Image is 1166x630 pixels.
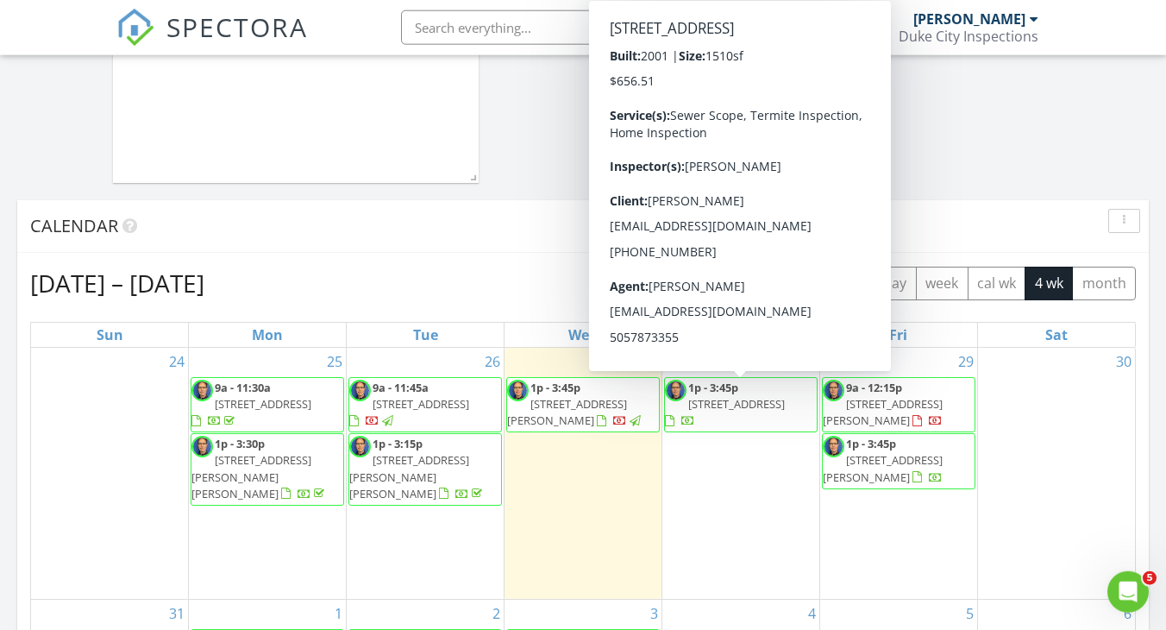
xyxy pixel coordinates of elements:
[836,267,874,300] button: list
[823,396,943,428] span: [STREET_ADDRESS][PERSON_NAME]
[191,452,311,501] span: [STREET_ADDRESS][PERSON_NAME][PERSON_NAME]
[116,23,308,60] a: SPECTORA
[899,28,1038,45] div: Duke City Inspections
[823,380,943,428] a: 9a - 12:15p [STREET_ADDRESS][PERSON_NAME]
[962,600,977,627] a: Go to September 5, 2025
[688,380,738,395] span: 1p - 3:45p
[530,380,580,395] span: 1p - 3:45p
[401,10,746,45] input: Search everything...
[30,214,118,237] span: Calendar
[977,348,1135,600] td: Go to August 30, 2025
[505,348,662,600] td: Go to August 27, 2025
[215,396,311,412] span: [STREET_ADDRESS]
[1107,571,1149,613] iframe: Intercom live chat
[191,380,213,401] img: img_2867.jpg
[916,267,969,300] button: week
[886,323,911,347] a: Friday
[191,380,311,428] a: 9a - 11:30a [STREET_ADDRESS]
[191,436,213,457] img: img_2867.jpg
[968,267,1026,300] button: cal wk
[191,433,344,506] a: 1p - 3:30p [STREET_ADDRESS][PERSON_NAME][PERSON_NAME]
[647,600,661,627] a: Go to September 3, 2025
[724,323,757,347] a: Thursday
[507,380,643,428] a: 1p - 3:45p [STREET_ADDRESS][PERSON_NAME]
[349,436,371,457] img: img_2867.jpg
[331,600,346,627] a: Go to September 1, 2025
[507,396,627,428] span: [STREET_ADDRESS][PERSON_NAME]
[215,436,265,451] span: 1p - 3:30p
[1113,348,1135,375] a: Go to August 30, 2025
[955,348,977,375] a: Go to August 29, 2025
[823,452,943,484] span: [STREET_ADDRESS][PERSON_NAME]
[822,377,975,433] a: 9a - 12:15p [STREET_ADDRESS][PERSON_NAME]
[31,348,189,600] td: Go to August 24, 2025
[189,348,347,600] td: Go to August 25, 2025
[348,377,502,433] a: 9a - 11:45a [STREET_ADDRESS]
[349,452,469,501] span: [STREET_ADDRESS][PERSON_NAME][PERSON_NAME]
[823,436,844,457] img: img_2867.jpg
[639,348,661,375] a: Go to August 27, 2025
[348,433,502,506] a: 1p - 3:15p [STREET_ADDRESS][PERSON_NAME][PERSON_NAME]
[373,380,429,395] span: 9a - 11:45a
[166,600,188,627] a: Go to August 31, 2025
[349,380,469,428] a: 9a - 11:45a [STREET_ADDRESS]
[166,348,188,375] a: Go to August 24, 2025
[373,436,423,451] span: 1p - 3:15p
[1042,323,1071,347] a: Saturday
[822,433,975,489] a: 1p - 3:45p [STREET_ADDRESS][PERSON_NAME]
[215,380,271,395] span: 9a - 11:30a
[410,323,442,347] a: Tuesday
[506,377,660,433] a: 1p - 3:45p [STREET_ADDRESS][PERSON_NAME]
[1025,267,1073,300] button: 4 wk
[746,266,787,301] button: Previous
[913,10,1025,28] div: [PERSON_NAME]
[30,266,204,300] h2: [DATE] – [DATE]
[191,377,344,433] a: 9a - 11:30a [STREET_ADDRESS]
[819,348,977,600] td: Go to August 29, 2025
[349,380,371,401] img: img_2867.jpg
[846,436,896,451] span: 1p - 3:45p
[805,600,819,627] a: Go to September 4, 2025
[191,436,328,501] a: 1p - 3:30p [STREET_ADDRESS][PERSON_NAME][PERSON_NAME]
[507,380,529,401] img: img_2867.jpg
[565,323,601,347] a: Wednesday
[1072,267,1136,300] button: month
[846,380,902,395] span: 9a - 12:15p
[688,396,785,412] span: [STREET_ADDRESS]
[786,266,826,301] button: Next
[93,323,127,347] a: Sunday
[248,323,286,347] a: Monday
[665,380,686,401] img: img_2867.jpg
[874,267,917,300] button: day
[373,396,469,412] span: [STREET_ADDRESS]
[116,9,154,47] img: The Best Home Inspection Software - Spectora
[347,348,505,600] td: Go to August 26, 2025
[1143,571,1157,585] span: 5
[665,380,785,428] a: 1p - 3:45p [STREET_ADDRESS]
[673,267,736,300] button: [DATE]
[481,348,504,375] a: Go to August 26, 2025
[349,436,486,501] a: 1p - 3:15p [STREET_ADDRESS][PERSON_NAME][PERSON_NAME]
[661,348,819,600] td: Go to August 28, 2025
[166,9,308,45] span: SPECTORA
[323,348,346,375] a: Go to August 25, 2025
[489,600,504,627] a: Go to September 2, 2025
[664,377,818,433] a: 1p - 3:45p [STREET_ADDRESS]
[797,348,819,375] a: Go to August 28, 2025
[823,380,844,401] img: img_2867.jpg
[823,436,943,484] a: 1p - 3:45p [STREET_ADDRESS][PERSON_NAME]
[1120,600,1135,627] a: Go to September 6, 2025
